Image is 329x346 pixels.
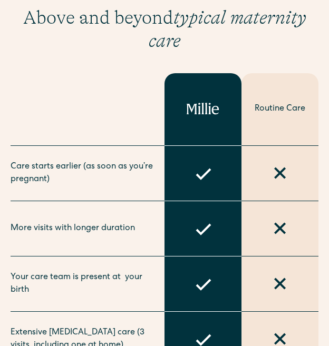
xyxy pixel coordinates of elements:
div: More visits with longer duration [11,222,135,235]
div: Care starts earlier (as soon as you’re pregnant) [11,161,156,186]
em: typical maternity care [149,7,306,51]
div: Routine Care [255,103,305,115]
div: Your care team is present at your birth [11,271,156,296]
img: Millie logo [187,103,219,115]
h2: Above and beyond [11,6,318,52]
